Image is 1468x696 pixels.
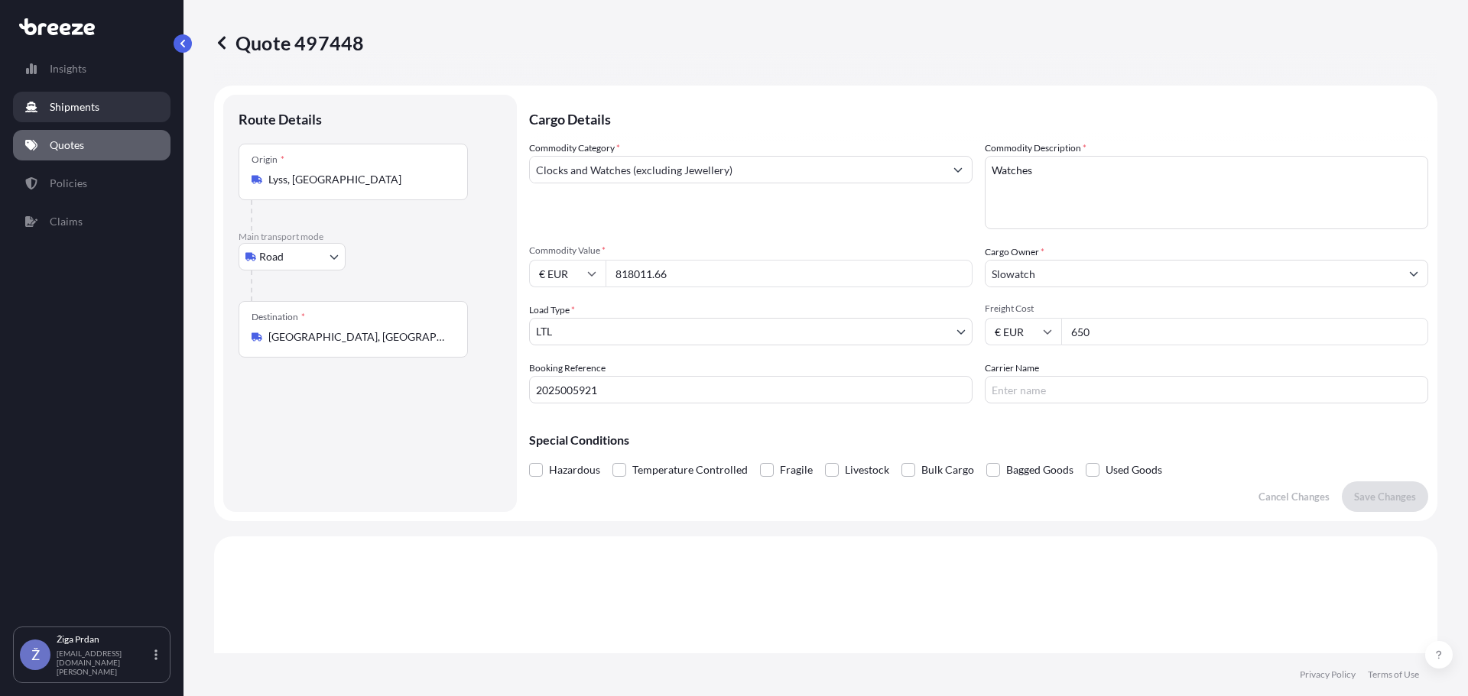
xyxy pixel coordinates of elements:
span: Hazardous [549,458,600,481]
span: Load Type [529,303,575,318]
label: Booking Reference [529,361,606,376]
button: Show suggestions [944,156,972,183]
input: Origin [268,172,449,187]
span: Freight Cost [985,303,1428,315]
a: Policies [13,168,171,199]
p: Policies [50,176,87,191]
p: Cargo Details [529,95,1428,141]
input: Type amount [606,260,973,287]
a: Insights [13,53,171,84]
input: Select a commodity type [530,156,944,183]
span: Bagged Goods [1006,458,1073,481]
a: Quotes [13,130,171,160]
button: LTL [529,318,973,345]
label: Cargo Owner [985,244,1044,260]
p: Insights [50,61,86,76]
p: Cancel Changes [1259,489,1330,504]
a: Shipments [13,92,171,122]
div: Destination [252,311,305,323]
button: Select transport [239,243,346,270]
span: Road [259,249,284,264]
p: Žiga Prdan [57,633,151,646]
span: Fragile [780,458,813,481]
input: Enter amount [1061,318,1428,345]
span: Livestock [845,458,889,481]
p: Shipments [50,99,99,115]
label: Commodity Category [529,141,620,156]
div: Origin [252,154,284,166]
span: Bulk Cargo [921,458,974,481]
input: Enter name [985,376,1428,403]
label: Commodity Description [985,141,1086,156]
p: Quote 497448 [214,31,364,55]
span: LTL [536,324,552,339]
textarea: Watches [985,156,1428,229]
a: Claims [13,206,171,237]
p: Save Changes [1354,489,1416,504]
span: Used Goods [1106,458,1162,481]
p: [EMAIL_ADDRESS][DOMAIN_NAME][PERSON_NAME] [57,649,151,676]
label: Carrier Name [985,361,1039,376]
span: Temperature Controlled [632,458,748,481]
button: Cancel Changes [1246,481,1342,512]
p: Special Conditions [529,434,1428,446]
p: Route Details [239,110,322,128]
p: Main transport mode [239,231,502,243]
a: Terms of Use [1368,668,1419,681]
input: Full name [986,260,1400,287]
input: Your internal reference [529,376,973,403]
button: Show suggestions [1400,260,1427,287]
p: Quotes [50,138,84,153]
button: Save Changes [1342,481,1428,512]
span: Commodity Value [529,244,973,257]
span: Ž [31,647,40,662]
a: Privacy Policy [1300,668,1356,681]
p: Claims [50,214,83,229]
input: Destination [268,329,449,345]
